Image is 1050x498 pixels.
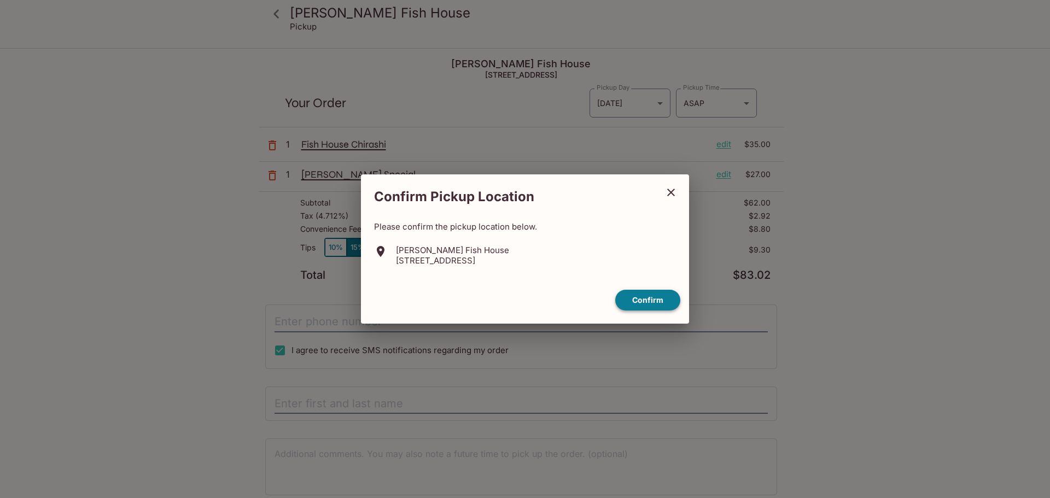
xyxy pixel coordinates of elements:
h2: Confirm Pickup Location [361,183,657,210]
p: Please confirm the pickup location below. [374,221,676,232]
button: confirm [615,290,680,311]
button: close [657,179,685,206]
p: [STREET_ADDRESS] [396,255,509,266]
p: [PERSON_NAME] Fish House [396,245,509,255]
